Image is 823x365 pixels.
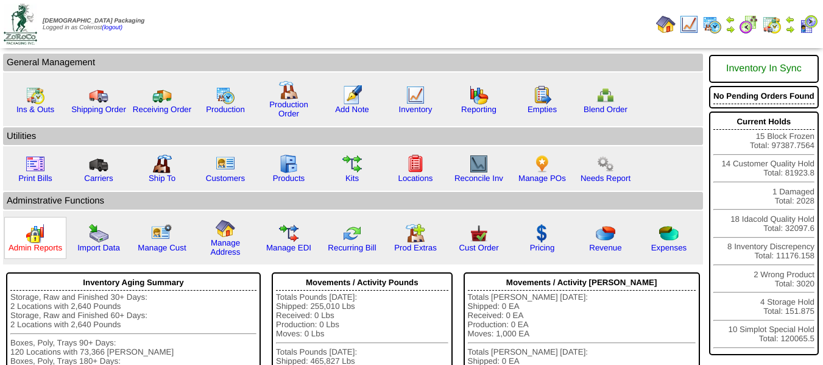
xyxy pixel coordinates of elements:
img: line_graph2.gif [469,154,489,174]
a: Recurring Bill [328,243,376,252]
div: Movements / Activity [PERSON_NAME] [468,275,696,291]
img: po.png [532,154,552,174]
img: home.gif [656,15,676,34]
img: graph2.png [26,224,45,243]
a: Production Order [269,100,308,118]
img: cust_order.png [469,224,489,243]
img: network.png [596,85,615,105]
a: Receiving Order [133,105,191,114]
a: Customers [206,174,245,183]
div: Inventory Aging Summary [10,275,256,291]
a: Locations [398,174,433,183]
td: Adminstrative Functions [3,192,703,210]
div: 15 Block Frozen Total: 97387.7564 14 Customer Quality Hold Total: 81923.8 1 Damaged Total: 2028 1... [709,112,819,355]
a: Reporting [461,105,496,114]
img: arrowleft.gif [785,15,795,24]
a: Kits [345,174,359,183]
span: Logged in as Colerost [43,18,144,31]
img: factory2.gif [152,154,172,174]
img: managecust.png [151,224,174,243]
img: home.gif [216,219,235,238]
img: zoroco-logo-small.webp [4,4,37,44]
img: reconcile.gif [342,224,362,243]
a: Empties [528,105,557,114]
img: workorder.gif [532,85,552,105]
a: Blend Order [584,105,627,114]
img: line_graph.gif [406,85,425,105]
img: dollar.gif [532,224,552,243]
a: Prod Extras [394,243,437,252]
a: Inventory [399,105,433,114]
a: (logout) [102,24,122,31]
a: Pricing [530,243,555,252]
div: No Pending Orders Found [713,88,814,104]
a: Ship To [149,174,175,183]
span: [DEMOGRAPHIC_DATA] Packaging [43,18,144,24]
img: pie_chart.png [596,224,615,243]
a: Import Data [77,243,120,252]
a: Manage POs [518,174,566,183]
div: Inventory In Sync [713,57,814,80]
a: Reconcile Inv [454,174,503,183]
a: Needs Report [581,174,630,183]
a: Cust Order [459,243,498,252]
img: invoice2.gif [26,154,45,174]
td: Utilities [3,127,703,145]
img: arrowright.gif [785,24,795,34]
img: calendarblend.gif [739,15,758,34]
a: Products [273,174,305,183]
img: import.gif [89,224,108,243]
td: General Management [3,54,703,71]
a: Print Bills [18,174,52,183]
img: arrowleft.gif [726,15,735,24]
div: Movements / Activity Pounds [276,275,448,291]
img: calendarcustomer.gif [799,15,818,34]
img: edi.gif [279,224,298,243]
a: Production [206,105,245,114]
img: graph.gif [469,85,489,105]
img: prodextras.gif [406,224,425,243]
img: truck2.gif [152,85,172,105]
a: Revenue [589,243,621,252]
img: calendarinout.gif [26,85,45,105]
img: cabinet.gif [279,154,298,174]
a: Add Note [335,105,369,114]
img: line_graph.gif [679,15,699,34]
a: Manage EDI [266,243,311,252]
img: pie_chart2.png [659,224,679,243]
img: factory.gif [279,80,298,100]
a: Carriers [84,174,113,183]
a: Expenses [651,243,687,252]
a: Shipping Order [71,105,126,114]
img: truck3.gif [89,154,108,174]
a: Manage Cust [138,243,186,252]
img: calendarprod.gif [216,85,235,105]
img: arrowright.gif [726,24,735,34]
a: Ins & Outs [16,105,54,114]
img: workflow.png [596,154,615,174]
img: customers.gif [216,154,235,174]
img: workflow.gif [342,154,362,174]
img: locations.gif [406,154,425,174]
img: calendarinout.gif [762,15,782,34]
div: Current Holds [713,114,814,130]
a: Admin Reports [9,243,62,252]
img: orders.gif [342,85,362,105]
a: Manage Address [211,238,241,257]
img: truck.gif [89,85,108,105]
img: calendarprod.gif [702,15,722,34]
